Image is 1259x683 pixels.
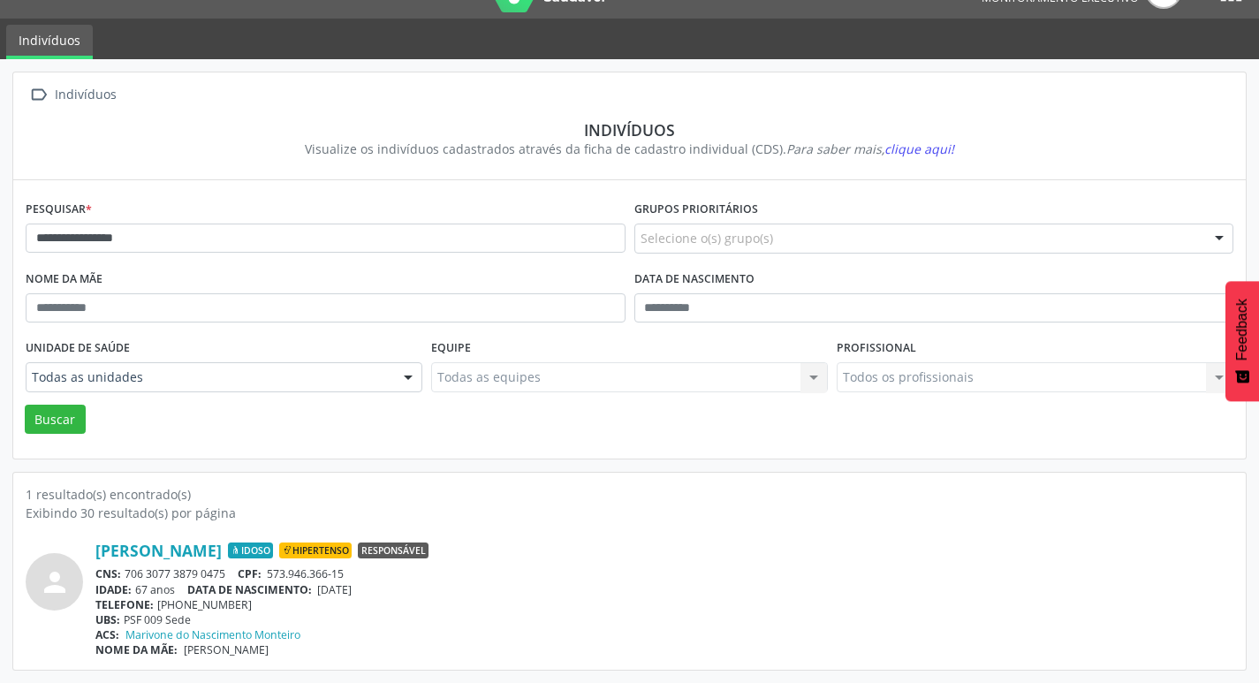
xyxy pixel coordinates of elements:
i:  [26,82,51,108]
label: Nome da mãe [26,266,102,293]
span: Feedback [1234,299,1250,360]
span: Todas as unidades [32,368,386,386]
div: PSF 009 Sede [95,612,1233,627]
a:  Indivíduos [26,82,119,108]
a: Indivíduos [6,25,93,59]
div: Exibindo 30 resultado(s) por página [26,504,1233,522]
span: [PERSON_NAME] [184,642,269,657]
i: Para saber mais, [786,140,954,157]
span: Idoso [228,543,273,558]
label: Unidade de saúde [26,335,130,362]
div: [PHONE_NUMBER] [95,597,1233,612]
a: Marivone do Nascimento Monteiro [125,627,300,642]
span: 573.946.366-15 [267,566,344,581]
label: Equipe [431,335,471,362]
i: person [39,566,71,598]
a: [PERSON_NAME] [95,541,222,560]
label: Data de nascimento [634,266,755,293]
span: UBS: [95,612,120,627]
label: Profissional [837,335,916,362]
span: DATA DE NASCIMENTO: [187,582,312,597]
span: CNS: [95,566,121,581]
span: IDADE: [95,582,132,597]
span: Selecione o(s) grupo(s) [641,229,773,247]
span: NOME DA MÃE: [95,642,178,657]
button: Buscar [25,405,86,435]
span: clique aqui! [884,140,954,157]
span: ACS: [95,627,119,642]
label: Grupos prioritários [634,196,758,224]
label: Pesquisar [26,196,92,224]
span: TELEFONE: [95,597,154,612]
div: Indivíduos [38,120,1221,140]
div: 706 3077 3879 0475 [95,566,1233,581]
span: Hipertenso [279,543,352,558]
div: Visualize os indivíduos cadastrados através da ficha de cadastro individual (CDS). [38,140,1221,158]
span: [DATE] [317,582,352,597]
div: Indivíduos [51,82,119,108]
div: 1 resultado(s) encontrado(s) [26,485,1233,504]
span: CPF: [238,566,262,581]
span: Responsável [358,543,429,558]
div: 67 anos [95,582,1233,597]
button: Feedback - Mostrar pesquisa [1225,281,1259,401]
